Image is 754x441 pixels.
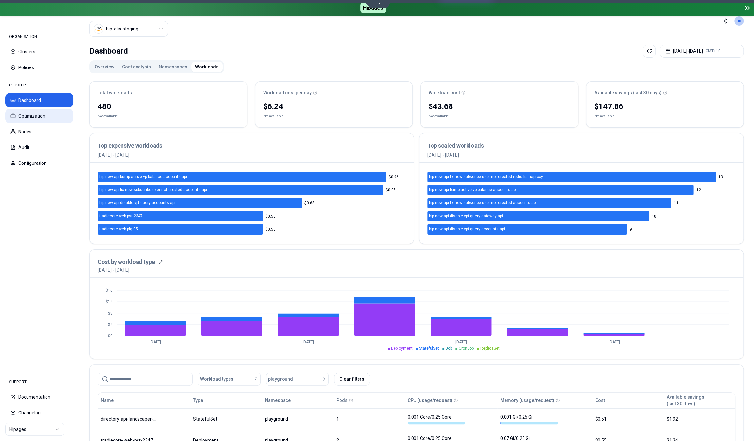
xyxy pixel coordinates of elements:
div: $6.24 [263,101,405,112]
span: Job [446,346,452,351]
span: Hipages [360,3,386,13]
div: CLUSTER [5,79,73,92]
div: 0.001 Core / 0.25 Core [408,414,465,424]
tspan: $16 [106,288,113,293]
button: Type [193,394,203,407]
button: Workload types [198,373,261,386]
span: Deployment [391,346,413,351]
p: [DATE] - [DATE] [98,152,406,158]
button: Name [101,394,114,407]
tspan: $0 [108,334,113,338]
img: aws [95,26,102,32]
div: $1.92 [667,416,732,422]
button: Cost analysis [118,62,155,72]
button: playground [266,373,329,386]
div: Total workloads [98,89,239,96]
button: Dashboard [5,93,73,107]
span: ReplicaSet [480,346,500,351]
span: Workload types [200,376,233,382]
div: $0.51 [595,416,660,422]
button: Workloads [191,62,223,72]
div: Not available [98,113,118,120]
div: $147.86 [594,101,736,112]
button: Namespaces [155,62,191,72]
h3: Top scaled workloads [427,141,735,150]
button: CPU (usage/request) [408,394,452,407]
p: [DATE] - [DATE] [427,152,735,158]
div: Not available [263,113,283,120]
button: Audit [5,140,73,155]
button: Policies [5,60,73,75]
div: ORGANISATION [5,30,73,43]
button: Optimization [5,109,73,123]
div: Not available [594,113,614,120]
button: Overview [91,62,118,72]
div: Available savings (last 30 days) [594,89,736,96]
tspan: [DATE] [150,339,161,344]
span: StatefulSet [419,346,439,351]
div: 480 [98,101,239,112]
h3: Top expensive workloads [98,141,406,150]
button: Pods [336,394,348,407]
span: playground [268,376,293,382]
button: Nodes [5,125,73,139]
span: CronJob [459,346,474,351]
div: StatefulSet [193,416,259,422]
button: Select a value [89,21,168,37]
div: 0.001 Gi / 0.25 Gi [500,414,558,424]
button: Clusters [5,45,73,59]
tspan: [DATE] [455,339,467,344]
span: GMT+10 [706,48,721,54]
div: Dashboard [89,45,128,58]
button: Available savings(last 30 days) [667,394,704,407]
div: Workload cost [429,89,570,96]
button: Namespace [265,394,291,407]
tspan: $8 [108,311,113,316]
div: directory-api-landscaper-memcached [101,416,158,422]
div: 1 [336,416,402,422]
button: Changelog [5,406,73,420]
div: $43.68 [429,101,570,112]
button: Cost [595,394,605,407]
div: Workload cost per day [263,89,405,96]
button: Memory (usage/request) [500,394,554,407]
button: Documentation [5,390,73,404]
tspan: $4 [108,322,113,327]
div: Not available [429,113,449,120]
button: [DATE]-[DATE]GMT+10 [660,45,744,58]
button: Clear filters [334,373,370,386]
tspan: $12 [106,299,113,304]
div: hip-eks-staging [106,26,138,32]
div: playground [265,416,307,422]
p: [DATE] - [DATE] [98,267,129,273]
div: SUPPORT [5,375,73,389]
button: Configuration [5,156,73,170]
tspan: [DATE] [608,339,620,344]
tspan: [DATE] [303,339,314,344]
h3: Cost by workload type [98,258,155,267]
